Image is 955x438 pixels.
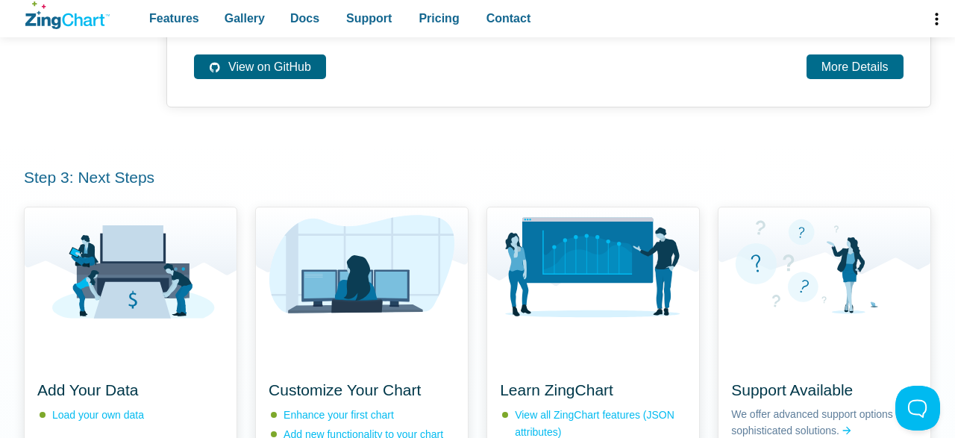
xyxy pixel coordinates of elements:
span: Pricing [419,8,459,28]
img: Support Available [718,207,930,315]
a: More Details [807,54,904,79]
span: Docs [290,8,319,28]
a: View on GitHub [194,54,325,79]
span: Features [149,8,199,28]
span: Learn ZingChart [500,381,613,398]
h3: Step 3: Next Steps [24,167,931,187]
img: Custom Development [256,207,468,313]
span: Gallery [225,8,265,28]
a: View all ZingChart features (JSON attributes) [515,409,674,437]
a: Load your own data [52,409,144,421]
img: Consulting Services [487,207,699,318]
span: Customize Your Chart [269,381,421,398]
span: Support [346,8,392,28]
img: Pricing That Suits You [25,207,237,329]
span: Add Your Data [37,381,138,398]
a: Enhance your first chart [284,409,394,421]
iframe: Toggle Customer Support [895,386,940,431]
span: Contact [486,8,531,28]
a: ZingChart Logo. Click to return to the homepage [25,1,110,29]
span: Support Available [731,381,853,398]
